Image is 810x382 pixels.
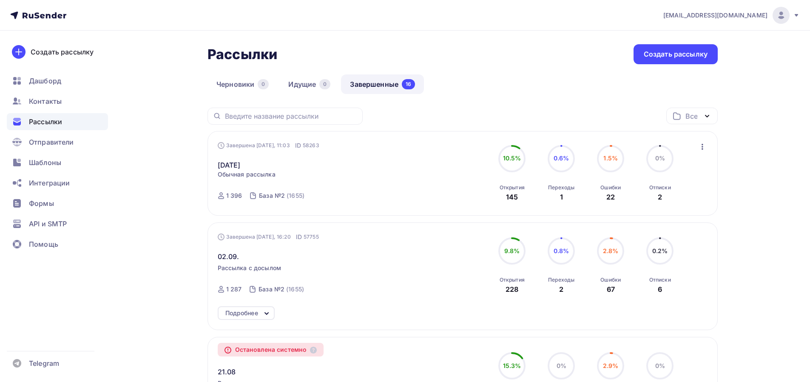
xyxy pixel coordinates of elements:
[503,154,521,162] span: 10.5%
[506,284,518,294] div: 228
[7,72,108,89] a: Дашборд
[218,251,239,262] span: 02.09.
[218,233,319,241] div: Завершена [DATE], 16:20
[29,117,62,127] span: Рассылки
[559,284,563,294] div: 2
[225,111,358,121] input: Введите название рассылки
[218,141,319,150] div: Завершена [DATE], 11:03
[218,170,276,179] span: Обычная рассылка
[29,198,54,208] span: Формы
[29,358,59,368] span: Telegram
[29,137,74,147] span: Отправители
[7,195,108,212] a: Формы
[402,79,415,89] div: 16
[658,192,662,202] div: 2
[295,141,301,150] span: ID
[29,96,62,106] span: Контакты
[218,343,324,356] div: Остановлена системно
[649,184,671,191] div: Отписки
[226,191,242,200] div: 1 396
[304,233,319,241] span: 57755
[29,178,70,188] span: Интеграции
[655,362,665,369] span: 0%
[7,113,108,130] a: Рассылки
[560,192,563,202] div: 1
[600,277,621,283] div: Ошибки
[500,277,525,283] div: Открытия
[603,154,618,162] span: 1.5%
[548,277,574,283] div: Переходы
[258,79,269,89] div: 0
[218,367,236,377] span: 21.08
[557,362,566,369] span: 0%
[500,184,525,191] div: Открытия
[685,111,697,121] div: Все
[7,154,108,171] a: Шаблоны
[341,74,424,94] a: Завершенные16
[287,191,304,200] div: (1655)
[29,239,58,249] span: Помощь
[548,184,574,191] div: Переходы
[296,233,302,241] span: ID
[658,284,662,294] div: 6
[7,134,108,151] a: Отправители
[652,247,668,254] span: 0.2%
[259,191,285,200] div: База №2
[218,264,281,272] span: Рассылка с досылом
[663,7,800,24] a: [EMAIL_ADDRESS][DOMAIN_NAME]
[207,46,277,63] h2: Рассылки
[603,247,619,254] span: 2.8%
[607,284,615,294] div: 67
[663,11,767,20] span: [EMAIL_ADDRESS][DOMAIN_NAME]
[649,277,671,283] div: Отписки
[554,154,569,162] span: 0.6%
[600,184,621,191] div: Ошибки
[259,285,284,294] div: База №2
[286,285,304,294] div: (1655)
[666,108,718,124] button: Все
[279,74,339,94] a: Идущие0
[603,362,619,369] span: 2.9%
[504,247,520,254] span: 9.8%
[29,76,61,86] span: Дашборд
[606,192,615,202] div: 22
[29,157,61,168] span: Шаблоны
[644,49,708,59] div: Создать рассылку
[319,79,330,89] div: 0
[226,285,242,294] div: 1 287
[655,154,665,162] span: 0%
[207,74,278,94] a: Черновики0
[218,160,241,170] a: [DATE]
[303,141,319,150] span: 58263
[7,93,108,110] a: Контакты
[258,189,305,202] a: База №2 (1655)
[258,282,305,296] a: База №2 (1655)
[506,192,518,202] div: 145
[554,247,569,254] span: 0.8%
[503,362,521,369] span: 15.3%
[29,219,67,229] span: API и SMTP
[225,308,258,318] div: Подробнее
[31,47,94,57] div: Создать рассылку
